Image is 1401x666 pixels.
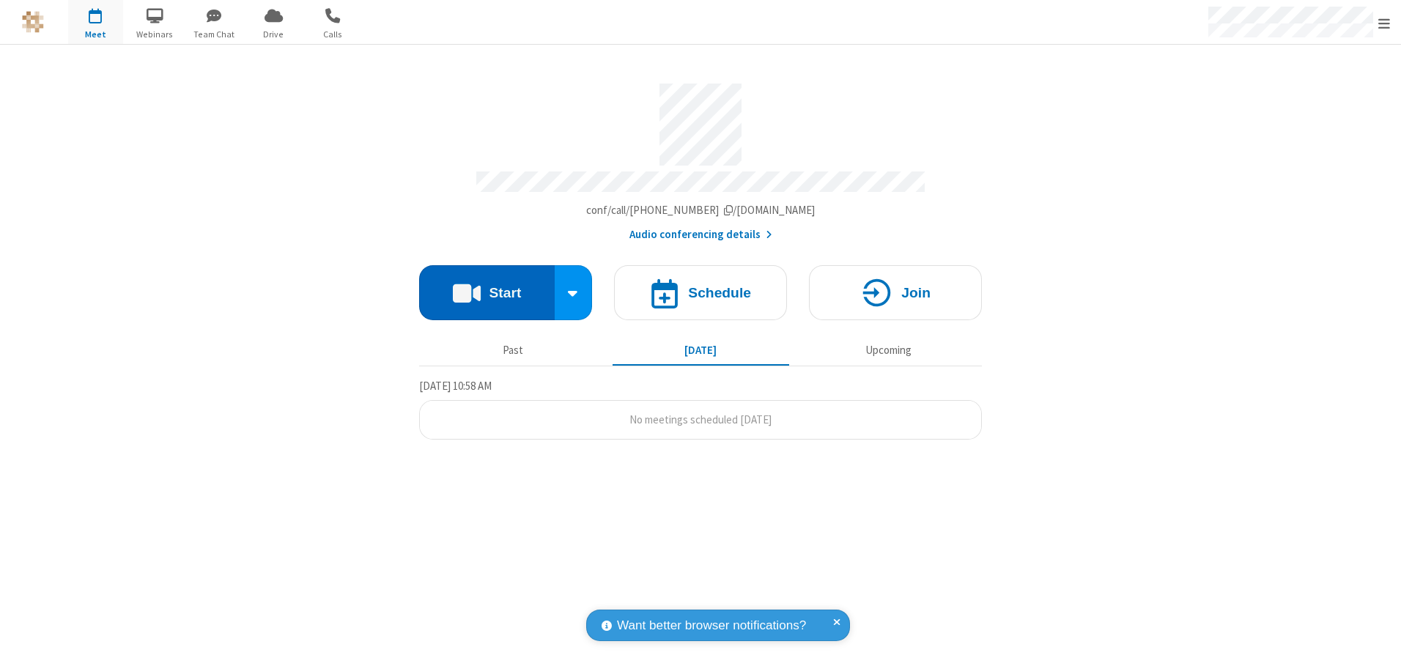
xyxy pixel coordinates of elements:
span: Drive [246,28,301,41]
button: Start [419,265,555,320]
span: [DATE] 10:58 AM [419,379,492,393]
span: Copy my meeting room link [586,203,816,217]
h4: Join [901,286,931,300]
button: Audio conferencing details [629,226,772,243]
span: No meetings scheduled [DATE] [629,412,772,426]
h4: Start [489,286,521,300]
img: QA Selenium DO NOT DELETE OR CHANGE [22,11,44,33]
button: Upcoming [800,336,977,364]
span: Webinars [127,28,182,41]
span: Calls [306,28,361,41]
div: Start conference options [555,265,593,320]
section: Today's Meetings [419,377,982,440]
span: Team Chat [187,28,242,41]
span: Want better browser notifications? [617,616,806,635]
span: Meet [68,28,123,41]
h4: Schedule [688,286,751,300]
button: Schedule [614,265,787,320]
button: Copy my meeting room linkCopy my meeting room link [586,202,816,219]
section: Account details [419,73,982,243]
iframe: Chat [1364,628,1390,656]
button: [DATE] [613,336,789,364]
button: Past [425,336,602,364]
button: Join [809,265,982,320]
